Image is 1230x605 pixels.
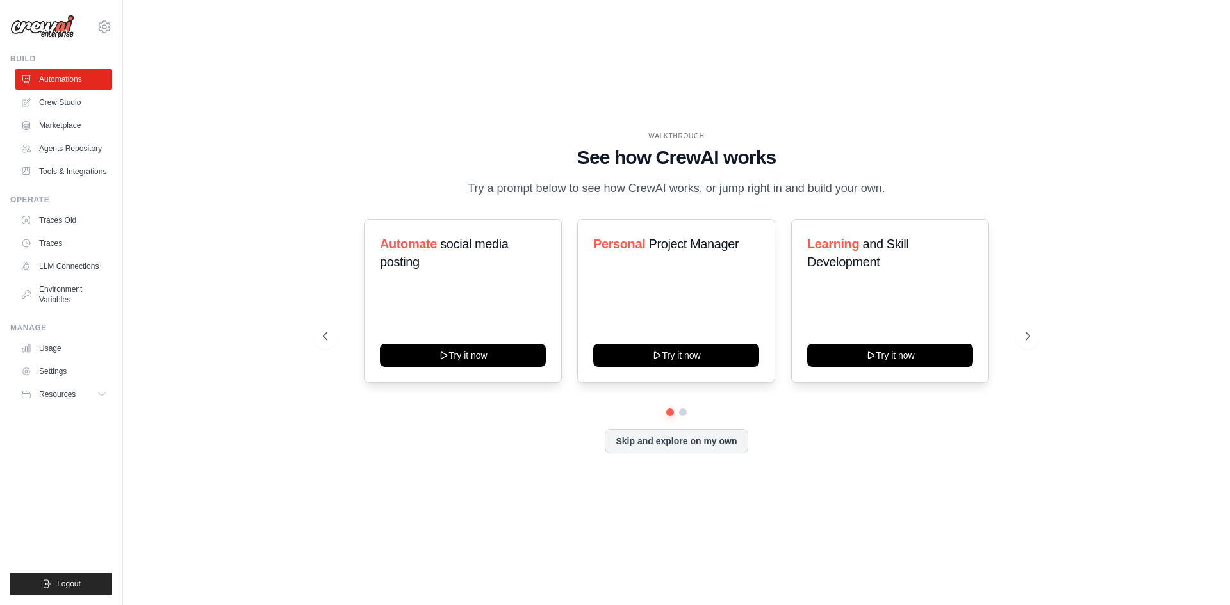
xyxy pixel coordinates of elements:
a: Marketplace [15,115,112,136]
button: Try it now [593,344,759,367]
h1: See how CrewAI works [323,146,1030,169]
a: Tools & Integrations [15,161,112,182]
a: LLM Connections [15,256,112,277]
span: social media posting [380,237,509,269]
span: Automate [380,237,437,251]
a: Environment Variables [15,279,112,310]
a: Usage [15,338,112,359]
button: Skip and explore on my own [605,429,748,453]
span: Learning [807,237,859,251]
button: Try it now [380,344,546,367]
a: Automations [15,69,112,90]
span: Resources [39,389,76,399]
div: Build [10,54,112,64]
div: Operate [10,195,112,205]
span: Personal [593,237,645,251]
a: Settings [15,361,112,382]
button: Try it now [807,344,973,367]
a: Traces Old [15,210,112,230]
div: WALKTHROUGH [323,131,1030,141]
p: Try a prompt below to see how CrewAI works, or jump right in and build your own. [461,179,892,198]
button: Logout [10,573,112,595]
span: Logout [57,579,81,589]
div: Manage [10,323,112,333]
a: Traces [15,233,112,254]
button: Resources [15,384,112,405]
a: Crew Studio [15,92,112,113]
span: and Skill Development [807,237,908,269]
a: Agents Repository [15,138,112,159]
span: Project Manager [649,237,739,251]
img: Logo [10,15,74,39]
